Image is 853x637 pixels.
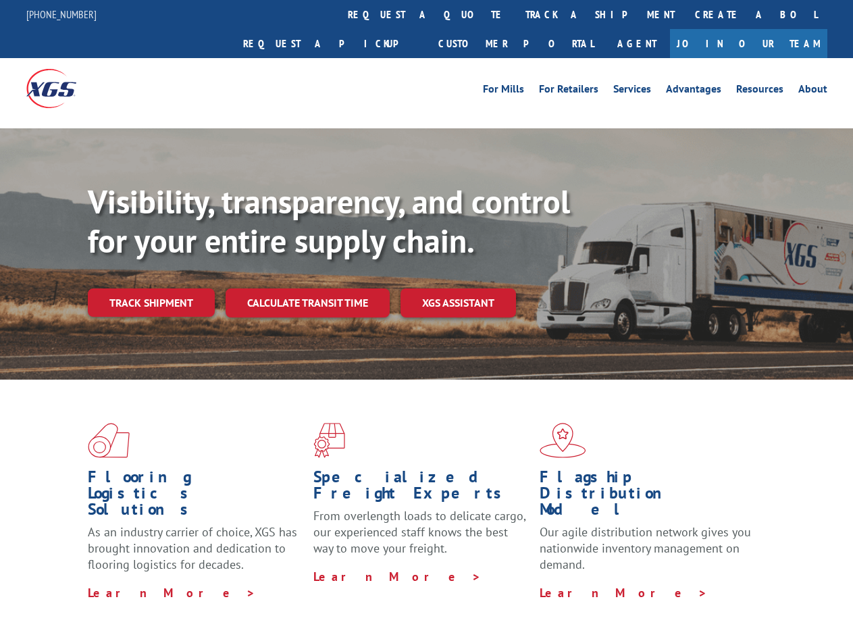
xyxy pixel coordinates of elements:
[88,524,297,572] span: As an industry carrier of choice, XGS has brought innovation and dedication to flooring logistics...
[400,288,516,317] a: XGS ASSISTANT
[539,84,598,99] a: For Retailers
[88,585,256,601] a: Learn More >
[666,84,721,99] a: Advantages
[540,585,708,601] a: Learn More >
[604,29,670,58] a: Agent
[226,288,390,317] a: Calculate transit time
[88,180,570,261] b: Visibility, transparency, and control for your entire supply chain.
[428,29,604,58] a: Customer Portal
[88,469,303,524] h1: Flooring Logistics Solutions
[798,84,827,99] a: About
[313,569,482,584] a: Learn More >
[88,423,130,458] img: xgs-icon-total-supply-chain-intelligence-red
[88,288,215,317] a: Track shipment
[613,84,651,99] a: Services
[483,84,524,99] a: For Mills
[313,469,529,508] h1: Specialized Freight Experts
[313,423,345,458] img: xgs-icon-focused-on-flooring-red
[540,423,586,458] img: xgs-icon-flagship-distribution-model-red
[540,469,755,524] h1: Flagship Distribution Model
[670,29,827,58] a: Join Our Team
[26,7,97,21] a: [PHONE_NUMBER]
[313,508,529,568] p: From overlength loads to delicate cargo, our experienced staff knows the best way to move your fr...
[540,524,751,572] span: Our agile distribution network gives you nationwide inventory management on demand.
[736,84,783,99] a: Resources
[233,29,428,58] a: Request a pickup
